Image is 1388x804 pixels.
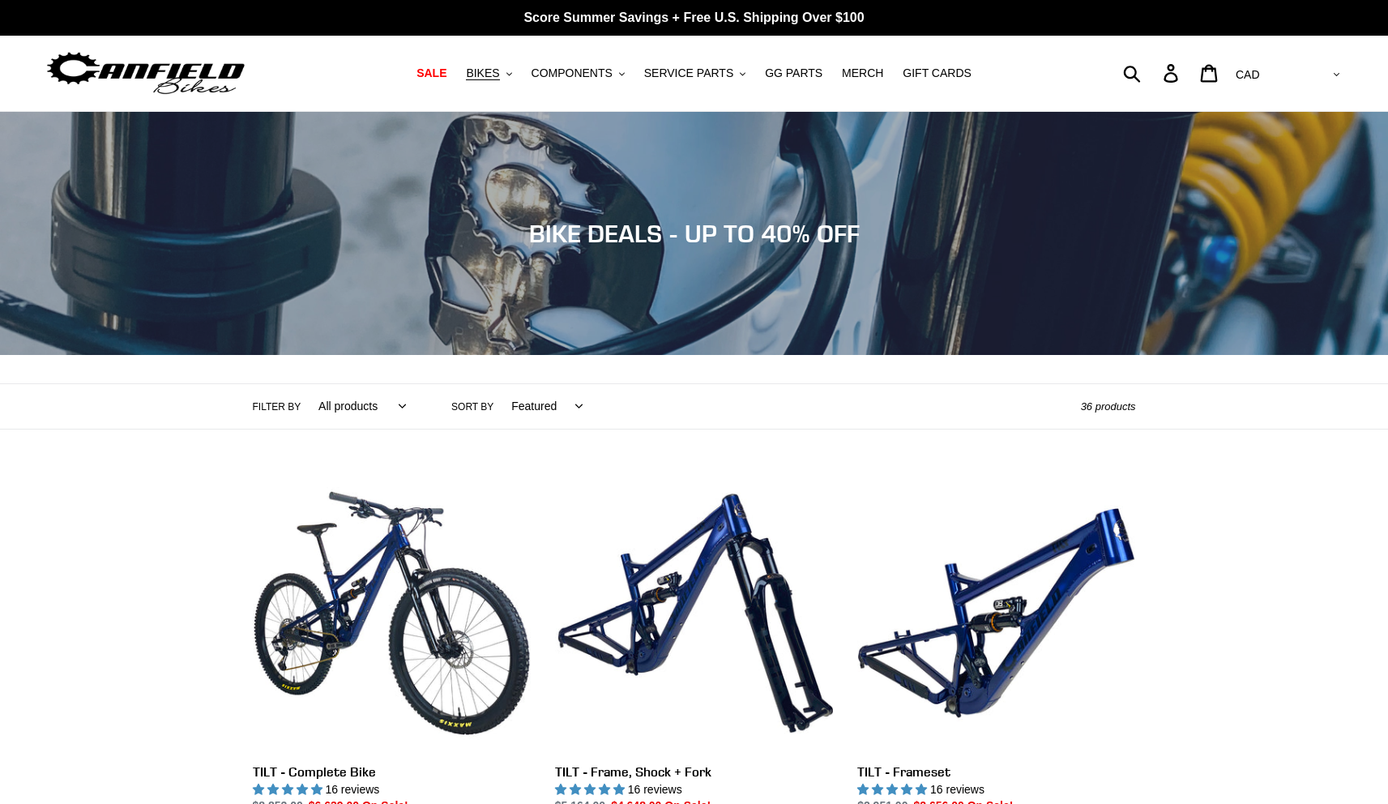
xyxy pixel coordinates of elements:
span: SALE [416,66,446,80]
span: GG PARTS [765,66,822,80]
label: Filter by [253,400,301,414]
a: GG PARTS [757,62,831,84]
label: Sort by [451,400,493,414]
button: BIKES [458,62,519,84]
span: BIKE DEALS - UP TO 40% OFF [529,219,860,248]
img: Canfield Bikes [45,48,247,99]
a: MERCH [834,62,891,84]
span: GIFT CARDS [903,66,972,80]
span: MERCH [842,66,883,80]
a: SALE [408,62,455,84]
span: SERVICE PARTS [644,66,733,80]
input: Search [1132,55,1173,91]
span: 36 products [1081,400,1136,413]
a: GIFT CARDS [895,62,980,84]
button: SERVICE PARTS [636,62,754,84]
button: COMPONENTS [523,62,633,84]
span: COMPONENTS [532,66,613,80]
span: BIKES [466,66,499,80]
